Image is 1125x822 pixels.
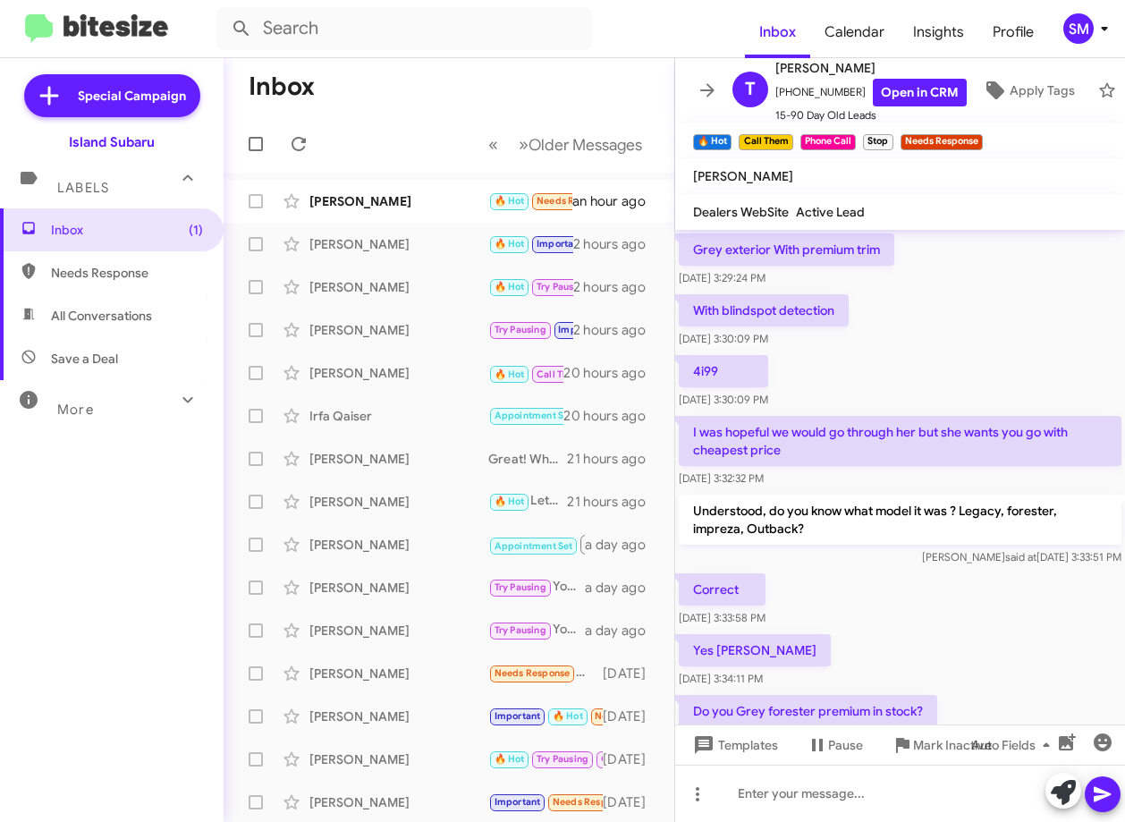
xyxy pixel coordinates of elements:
h1: Inbox [249,72,315,101]
div: SM [1063,13,1094,44]
div: Thank you! [488,749,603,769]
div: a day ago [585,579,660,597]
span: Appointment Set [495,540,573,552]
div: a day ago [585,536,660,554]
span: Auto Fields [971,729,1057,761]
span: 🔥 Hot [495,496,525,507]
span: Labels [57,180,109,196]
div: [PERSON_NAME] [309,793,488,811]
a: Profile [978,6,1048,58]
span: Save a Deal [51,350,118,368]
span: Important [537,238,583,250]
span: Try Pausing [537,281,588,292]
div: [PERSON_NAME] [309,665,488,682]
span: [DATE] 3:32:32 PM [679,471,764,485]
button: Apply Tags [967,74,1089,106]
p: Yes [PERSON_NAME] [679,634,831,666]
p: Understood, do you know what model it was ? Legacy, forester, impreza, Outback? [679,495,1121,545]
span: Needs Response [51,264,203,282]
span: [DATE] 3:29:24 PM [679,271,766,284]
div: 2 hours ago [573,278,660,296]
button: Previous [478,126,509,163]
a: Special Campaign [24,74,200,117]
div: Your welcome! [488,577,585,597]
div: [PERSON_NAME] [309,192,488,210]
span: [PERSON_NAME] [693,168,793,184]
span: Important [495,710,541,722]
div: [PERSON_NAME] [309,235,488,253]
div: 我明白了。我們將竭誠為您購車提供協助。如有任何疑問，請隨時與我們聯繫 [488,233,573,254]
span: Try Pausing [495,581,546,593]
span: 🔥 Hot [553,710,583,722]
a: Inbox [745,6,810,58]
div: 2 hours ago [573,321,660,339]
div: That's perfectly fine! If you ever reconsider or want to explore options in the future, feel free... [488,319,573,340]
div: [DATE] [603,708,660,725]
div: You're welcome! If you’re interested in discussing your car further or exploring options, I can h... [488,620,585,640]
div: No still trying to work out a lease payment [488,663,603,683]
p: I was hopeful we would go through her but she wants you go with cheapest price [679,416,1121,466]
div: Thanks much! [488,792,603,812]
p: Do you Grey forester premium in stock? [679,695,937,727]
div: Thank you [PERSON_NAME] unfortunately I can't do [DATE] but [DATE] around 6 PM I'm available it i... [488,191,572,211]
div: [PERSON_NAME] [309,450,488,468]
span: [PERSON_NAME] [DATE] 3:33:51 PM [922,550,1121,564]
div: [PERSON_NAME] [309,536,488,554]
div: Let's ensure you get the assistance you need! Would you like to schedule an appointment to discus... [488,491,567,512]
small: 🔥 Hot [693,134,732,150]
span: Mark Inactive [913,729,992,761]
span: 🔥 Hot [495,369,525,380]
div: an hour ago [572,192,660,210]
small: Needs Response [901,134,983,150]
span: » [519,133,529,156]
span: Call Them [537,369,583,380]
span: Needs Response [495,667,571,679]
span: Insights [899,6,978,58]
input: Search [216,7,592,50]
span: [DATE] 3:33:58 PM [679,611,766,624]
span: [DATE] 3:30:09 PM [679,393,768,406]
div: 21 hours ago [567,493,660,511]
div: [DATE] [603,665,660,682]
div: [PERSON_NAME] [309,579,488,597]
span: Active Lead [796,204,865,220]
span: More [57,402,94,418]
span: [PHONE_NUMBER] [775,79,967,106]
div: Liked “Thank you [PERSON_NAME]! My manager is working on calculating an out the door price right ... [488,706,603,726]
a: Open in CRM [873,79,967,106]
span: 🔥 Hot [495,281,525,292]
div: [PERSON_NAME] [309,708,488,725]
span: [PERSON_NAME] [775,57,967,79]
span: 🔥 Hot [495,753,525,765]
span: Needs Response [537,195,613,207]
span: T [745,75,756,104]
div: Irfa Qaiser [309,407,488,425]
span: Try Pausing [495,624,546,636]
span: 15-90 Day Old Leads [775,106,967,124]
div: I understand your concern! However, visiting the dealership allows us to assess your vehicle in p... [488,276,573,297]
div: [PERSON_NAME] [309,278,488,296]
div: 21 hours ago [567,450,660,468]
span: Appointment Set [495,410,573,421]
span: Try Pausing [537,753,588,765]
span: Inbox [51,221,203,239]
p: Correct [679,573,766,606]
span: Apply Tags [1010,74,1075,106]
div: Inbound Call [488,533,585,555]
div: 2 hours ago [573,235,660,253]
button: Auto Fields [957,729,1071,761]
button: Templates [675,729,792,761]
span: 🔥 Hot [495,238,525,250]
span: « [488,133,498,156]
a: Calendar [810,6,899,58]
div: a day ago [585,622,660,640]
p: 4i99 [679,355,768,387]
span: Call Them [601,753,647,765]
span: All Conversations [51,307,152,325]
button: SM [1048,13,1105,44]
small: Phone Call [800,134,856,150]
div: 20 hours ago [563,407,660,425]
div: [PERSON_NAME] [309,321,488,339]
